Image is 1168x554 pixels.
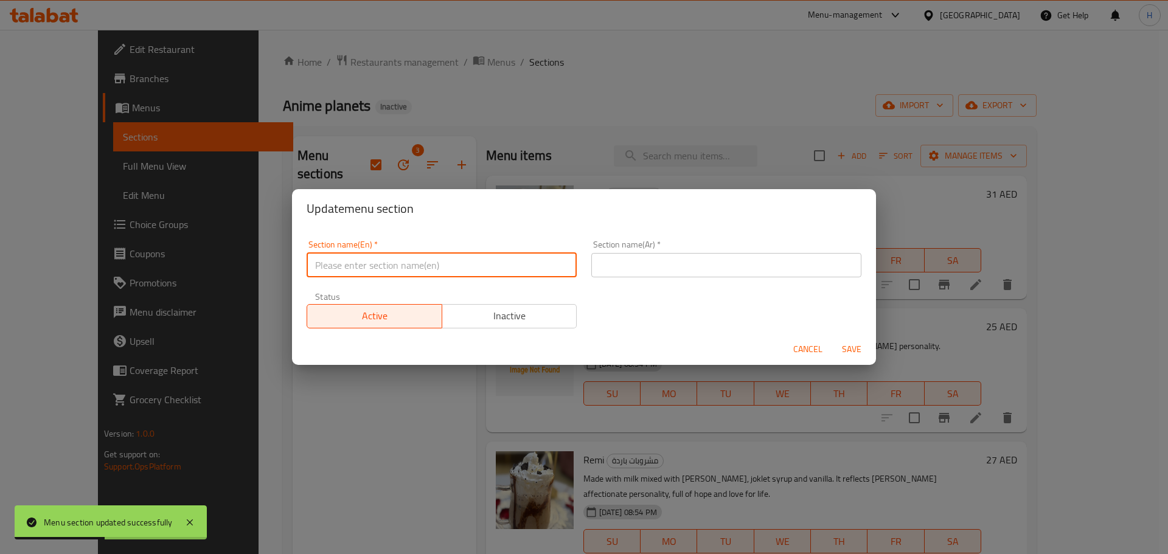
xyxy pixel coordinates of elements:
[447,307,572,325] span: Inactive
[307,199,861,218] h2: Update menu section
[837,342,866,357] span: Save
[44,516,173,529] div: Menu section updated successfully
[307,253,577,277] input: Please enter section name(en)
[793,342,822,357] span: Cancel
[591,253,861,277] input: Please enter section name(ar)
[832,338,871,361] button: Save
[442,304,577,328] button: Inactive
[788,338,827,361] button: Cancel
[312,307,437,325] span: Active
[307,304,442,328] button: Active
